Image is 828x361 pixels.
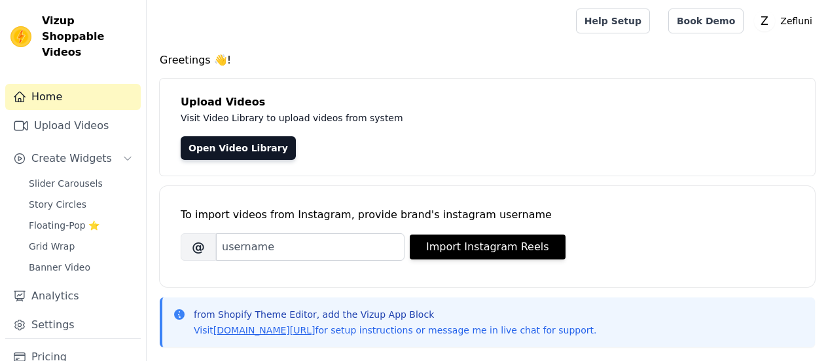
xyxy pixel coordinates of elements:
[5,84,141,110] a: Home
[216,233,405,261] input: username
[181,136,296,160] a: Open Video Library
[194,308,596,321] p: from Shopify Theme Editor, add the Vizup App Block
[410,235,566,259] button: Import Instagram Reels
[5,145,141,172] button: Create Widgets
[21,237,141,256] a: Grid Wrap
[21,258,141,276] a: Banner Video
[21,195,141,214] a: Story Circles
[668,9,744,33] a: Book Demo
[31,151,112,166] span: Create Widgets
[194,324,596,337] p: Visit for setup instructions or message me in live chat for support.
[10,26,31,47] img: Vizup
[160,52,815,68] h4: Greetings 👋!
[5,113,141,139] a: Upload Videos
[29,177,103,190] span: Slider Carousels
[29,219,99,232] span: Floating-Pop ⭐
[181,207,794,223] div: To import videos from Instagram, provide brand's instagram username
[775,9,818,33] p: Zefluni
[5,283,141,309] a: Analytics
[21,174,141,193] a: Slider Carousels
[42,13,135,60] span: Vizup Shoppable Videos
[29,198,86,211] span: Story Circles
[29,240,75,253] span: Grid Wrap
[181,94,794,110] h4: Upload Videos
[181,110,767,126] p: Visit Video Library to upload videos from system
[213,325,315,335] a: [DOMAIN_NAME][URL]
[576,9,650,33] a: Help Setup
[754,9,818,33] button: Z Zefluni
[29,261,90,274] span: Banner Video
[21,216,141,235] a: Floating-Pop ⭐
[5,312,141,338] a: Settings
[181,233,216,261] span: @
[761,14,768,28] text: Z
